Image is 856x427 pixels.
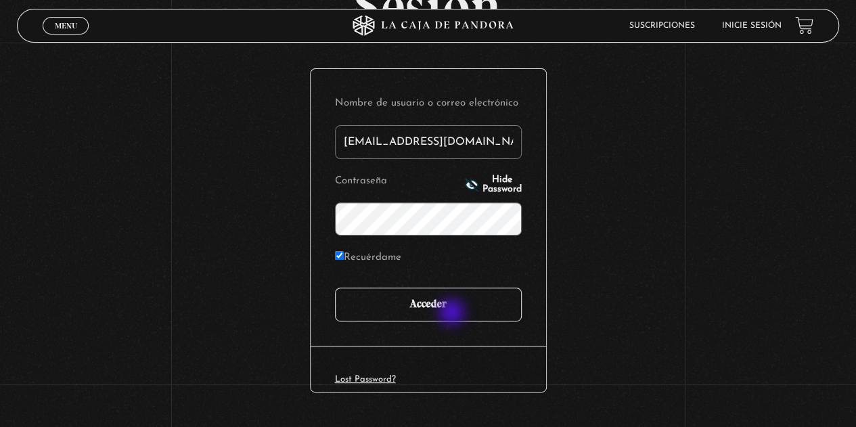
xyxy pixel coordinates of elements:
[629,22,695,30] a: Suscripciones
[482,175,522,194] span: Hide Password
[335,93,522,114] label: Nombre de usuario o correo electrónico
[335,251,344,260] input: Recuérdame
[795,16,813,35] a: View your shopping cart
[55,22,77,30] span: Menu
[335,171,461,192] label: Contraseña
[722,22,782,30] a: Inicie sesión
[335,375,396,384] a: Lost Password?
[335,288,522,321] input: Acceder
[465,175,522,194] button: Hide Password
[335,248,401,269] label: Recuérdame
[50,32,82,42] span: Cerrar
